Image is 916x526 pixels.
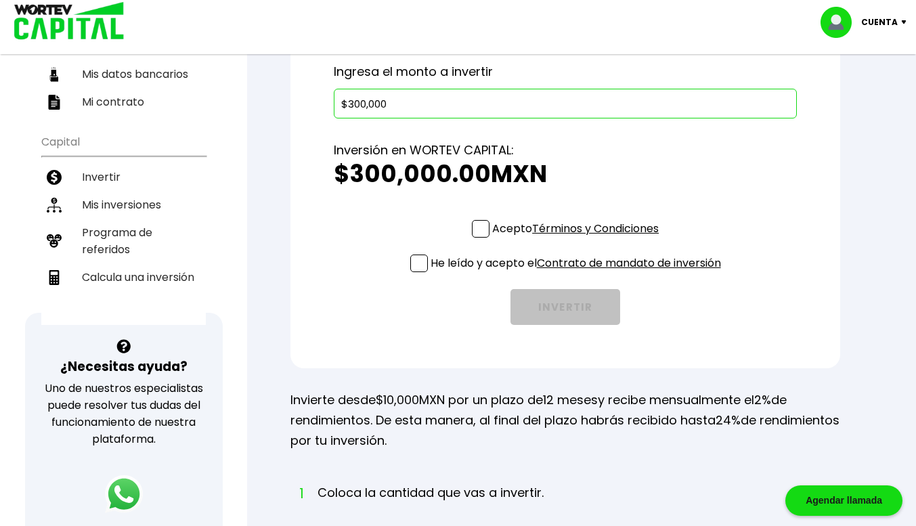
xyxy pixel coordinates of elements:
p: He leído y acepto el [431,255,721,271]
a: Mis inversiones [41,191,206,219]
span: 24% [716,412,741,429]
span: 1 [297,483,304,504]
img: contrato-icon.f2db500c.svg [47,95,62,110]
a: Contrato de mandato de inversión [537,255,721,271]
a: Términos y Condiciones [532,221,659,236]
span: 2% [754,391,771,408]
button: INVERTIR [510,289,620,325]
img: inversiones-icon.6695dc30.svg [47,198,62,213]
h3: ¿Necesitas ayuda? [60,357,188,376]
ul: Capital [41,127,206,325]
img: datos-icon.10cf9172.svg [47,67,62,82]
a: Mi contrato [41,88,206,116]
a: Invertir [41,163,206,191]
p: Acepto [492,220,659,237]
a: Programa de referidos [41,219,206,263]
h2: $300,000.00 MXN [334,160,797,188]
p: Invierte desde MXN por un plazo de y recibe mensualmente el de rendimientos. De esta manera, al f... [290,390,840,451]
a: Mis datos bancarios [41,60,206,88]
span: 12 meses [543,391,598,408]
p: Ingresa el monto a invertir [334,62,797,82]
p: Inversión en WORTEV CAPITAL: [334,140,797,160]
div: Agendar llamada [785,485,902,516]
img: recomiendanos-icon.9b8e9327.svg [47,234,62,248]
img: calculadora-icon.17d418c4.svg [47,270,62,285]
img: invertir-icon.b3b967d7.svg [47,170,62,185]
img: profile-image [821,7,861,38]
span: $10,000 [376,391,419,408]
img: icon-down [898,20,916,24]
p: Uno de nuestros especialistas puede resolver tus dudas del funcionamiento de nuestra plataforma. [43,380,205,447]
img: logos_whatsapp-icon.242b2217.svg [105,475,143,513]
a: Calcula una inversión [41,263,206,291]
p: Cuenta [861,12,898,32]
